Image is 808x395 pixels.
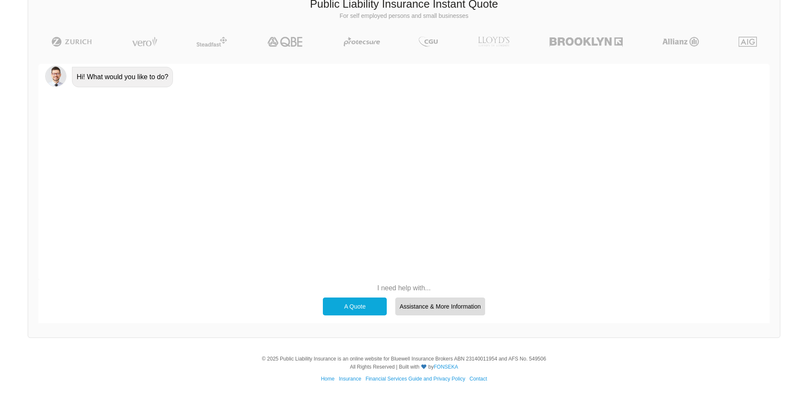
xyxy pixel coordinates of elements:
[193,37,230,47] img: Steadfast | Public Liability Insurance
[321,376,334,382] a: Home
[339,376,361,382] a: Insurance
[735,37,760,47] img: AIG | Public Liability Insurance
[415,37,441,47] img: CGU | Public Liability Insurance
[35,12,773,20] p: For self employed persons and small businesses
[340,37,383,47] img: Protecsure | Public Liability Insurance
[72,67,173,87] div: Hi! What would you like to do?
[319,283,489,293] p: I need help with...
[128,37,161,47] img: Vero | Public Liability Insurance
[434,364,458,370] a: FONSEKA
[395,298,485,315] div: Assistance & More Information
[469,376,487,382] a: Contact
[262,37,308,47] img: QBE | Public Liability Insurance
[48,37,96,47] img: Zurich | Public Liability Insurance
[365,376,465,382] a: Financial Services Guide and Privacy Policy
[45,66,66,87] img: Chatbot | PLI
[546,37,626,47] img: Brooklyn | Public Liability Insurance
[473,37,514,47] img: LLOYD's | Public Liability Insurance
[323,298,387,315] div: A Quote
[658,37,703,47] img: Allianz | Public Liability Insurance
